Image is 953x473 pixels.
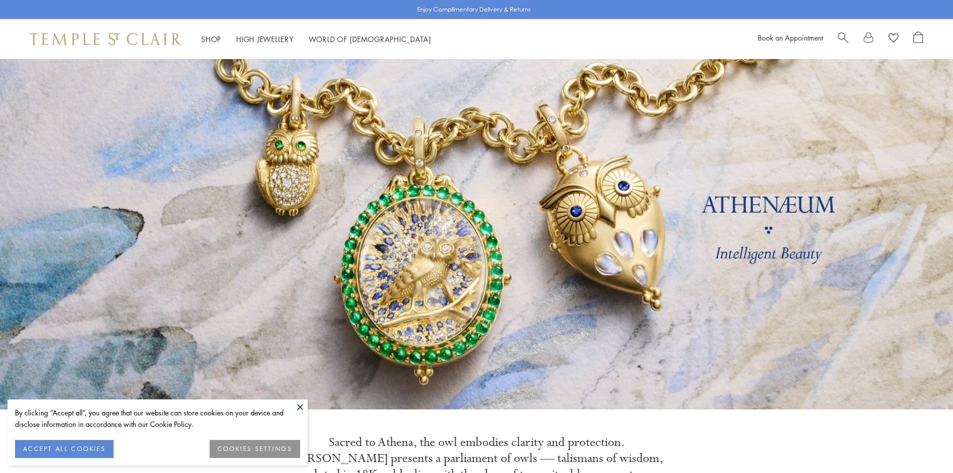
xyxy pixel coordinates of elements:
[417,5,531,15] p: Enjoy Complimentary Delivery & Returns
[210,440,300,458] button: COOKIES SETTINGS
[236,34,294,44] a: High JewelleryHigh Jewellery
[838,32,848,47] a: Search
[201,33,431,46] nav: Main navigation
[913,32,923,47] a: Open Shopping Bag
[15,440,114,458] button: ACCEPT ALL COOKIES
[758,33,823,43] a: Book an Appointment
[888,32,898,47] a: View Wishlist
[30,33,181,45] img: Temple St. Clair
[309,34,431,44] a: World of [DEMOGRAPHIC_DATA]World of [DEMOGRAPHIC_DATA]
[201,34,221,44] a: ShopShop
[15,407,300,430] div: By clicking “Accept all”, you agree that our website can store cookies on your device and disclos...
